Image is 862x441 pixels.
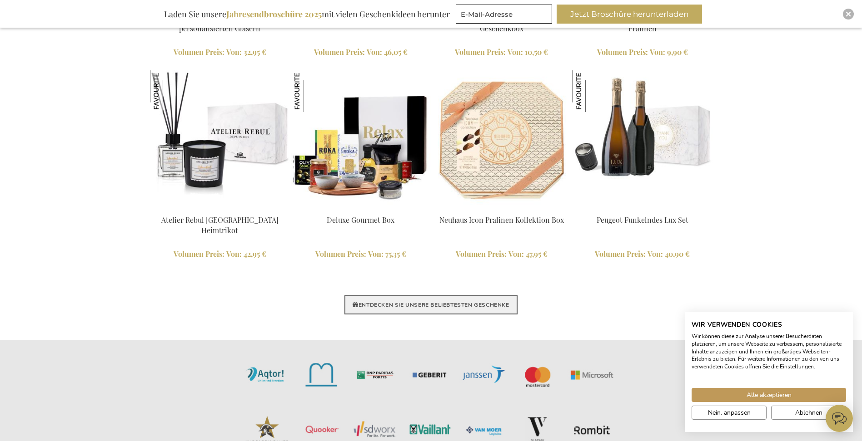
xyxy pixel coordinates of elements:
span: Von [368,249,384,259]
span: 9,90 € [667,47,688,57]
span: 46,05 € [384,47,408,57]
span: Volumen Preis: [595,249,646,259]
button: Akzeptieren Sie alle cookies [692,388,846,402]
span: Volumen Preis: [455,47,506,57]
a: Atelier Rebul Istanbul Home Kit Atelier Rebul Istanbul Heimtrikot [150,204,290,212]
span: Volumen Preis: [597,47,648,57]
img: Peugeot Funkelndes Lux Set [573,70,614,112]
a: Atelier Rebul [GEOGRAPHIC_DATA] Heimtrikot [161,215,279,235]
a: ARCA-20055 Deluxe Gourmet Box [291,204,431,212]
span: Volumen Preis: [456,249,507,259]
a: Volumen Preis: Von 75,35 € [291,249,431,260]
span: Alle akzeptieren [747,390,792,400]
img: ARCA-20055 [291,70,431,210]
span: Von [508,249,524,259]
iframe: belco-activator-frame [826,405,853,432]
span: Volumen Preis: [174,249,224,259]
img: Close [846,11,851,17]
span: Von [648,249,663,259]
a: Volumen Preis: Von 32,95 € [150,47,290,58]
p: Wir können diese zur Analyse unserer Besucherdaten platzieren, um unsere Webseite zu verbessern, ... [692,333,846,371]
span: Nein, anpassen [708,408,751,417]
a: ENTDECKEN SIE UNSERE BELIEBTESTEN GESCHENKE [344,295,517,314]
a: Volumen Preis: Von 10,50 € [432,47,572,58]
span: 47,95 € [526,249,548,259]
span: Von [226,249,242,259]
span: 42,95 € [244,249,266,259]
img: Deluxe Gourmet Box [291,70,333,112]
button: Alle verweigern cookies [771,406,846,420]
button: cookie Einstellungen anpassen [692,406,767,420]
img: Neuhaus Icon Pralinen Kollektion Box - Exclusive Business Gifts [432,70,572,210]
span: Volumen Preis: [314,47,365,57]
span: Ablehnen [795,408,822,417]
a: Deluxe Gourmet Box [327,215,394,225]
a: EB-PKT-PEUG-CHAM-LUX Peugeot Funkelndes Lux Set [573,204,713,212]
img: Atelier Rebul Istanbul Home Kit [150,70,290,210]
img: Atelier Rebul Istanbul Heimtrikot [150,70,192,112]
button: Jetzt Broschüre herunterladen [557,5,702,24]
div: Close [843,9,854,20]
h2: Wir verwenden Cookies [692,321,846,329]
span: Volumen Preis: [315,249,366,259]
a: Volumen Preis: Von 47,95 € [432,249,572,260]
span: 40,90 € [665,249,690,259]
span: 32,95 € [244,47,266,57]
span: 10,50 € [525,47,548,57]
form: marketing offers and promotions [456,5,555,26]
a: Volumen Preis: Von 40,90 € [573,249,713,260]
a: Peugeot Funkelndes Lux Set [597,215,688,225]
a: Neuhaus Icon Pralinen Kollektion Box [439,215,564,225]
span: Von [226,47,242,57]
span: 75,35 € [385,249,406,259]
span: Volumen Preis: [174,47,224,57]
input: E-Mail-Adresse [456,5,552,24]
b: Jahresendbroschüre 2025 [226,9,322,20]
img: EB-PKT-PEUG-CHAM-LUX [573,70,713,210]
div: Laden Sie unsere mit vielen Geschenkideen herunter [160,5,454,24]
span: Von [650,47,665,57]
span: Von [367,47,382,57]
a: Volumen Preis: Von 9,90 € [573,47,713,58]
a: Neuhaus Icon Pralinen Kollektion Box - Exclusive Business Gifts [432,204,572,212]
span: Von [508,47,523,57]
a: Volumen Preis: Von 46,05 € [291,47,431,58]
a: Volumen Preis: Von 42,95 € [150,249,290,260]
